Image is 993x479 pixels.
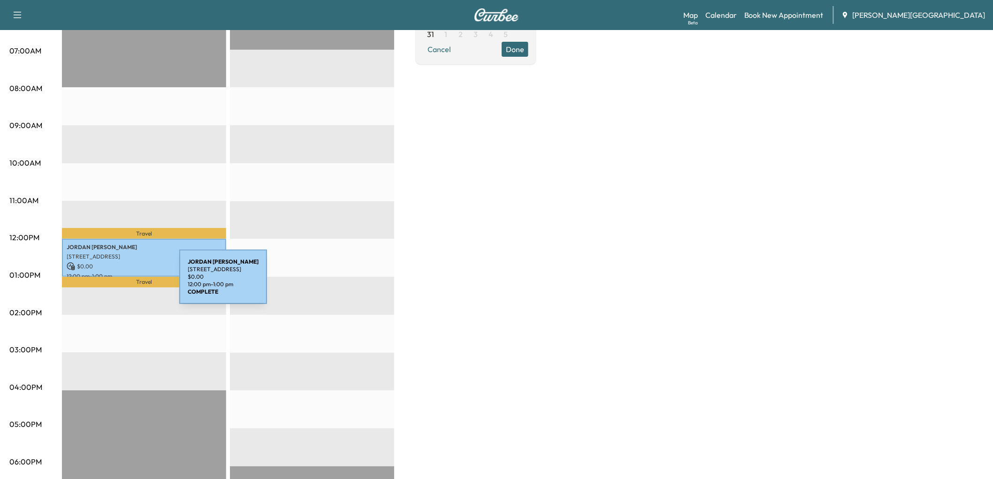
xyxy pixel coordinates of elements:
[474,29,478,40] span: 3
[188,258,259,265] b: JORDAN [PERSON_NAME]
[9,269,40,281] p: 01:00PM
[9,45,41,56] p: 07:00AM
[9,418,42,430] p: 05:00PM
[444,29,447,40] span: 1
[188,266,259,273] p: [STREET_ADDRESS]
[683,9,698,21] a: MapBeta
[67,262,222,271] p: $ 0.00
[502,42,528,57] button: Done
[9,83,42,94] p: 08:00AM
[474,8,519,22] img: Curbee Logo
[9,157,41,168] p: 10:00AM
[62,228,226,239] p: Travel
[62,277,226,288] p: Travel
[9,120,42,131] p: 09:00AM
[188,273,259,281] p: $ 0.00
[428,29,435,40] span: 31
[67,243,222,251] p: JORDAN [PERSON_NAME]
[504,29,508,40] span: 5
[853,9,985,21] span: [PERSON_NAME][GEOGRAPHIC_DATA]
[67,253,222,260] p: [STREET_ADDRESS]
[9,307,42,318] p: 02:00PM
[9,195,38,206] p: 11:00AM
[705,9,737,21] a: Calendar
[188,288,218,295] b: COMPLETE
[744,9,824,21] a: Book New Appointment
[188,281,259,288] p: 12:00 pm - 1:00 pm
[9,344,42,355] p: 03:00PM
[67,273,222,280] p: 12:00 pm - 1:00 pm
[9,381,42,393] p: 04:00PM
[489,29,493,40] span: 4
[9,232,39,243] p: 12:00PM
[9,456,42,467] p: 06:00PM
[459,29,463,40] span: 2
[688,19,698,26] div: Beta
[423,42,455,57] button: Cancel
